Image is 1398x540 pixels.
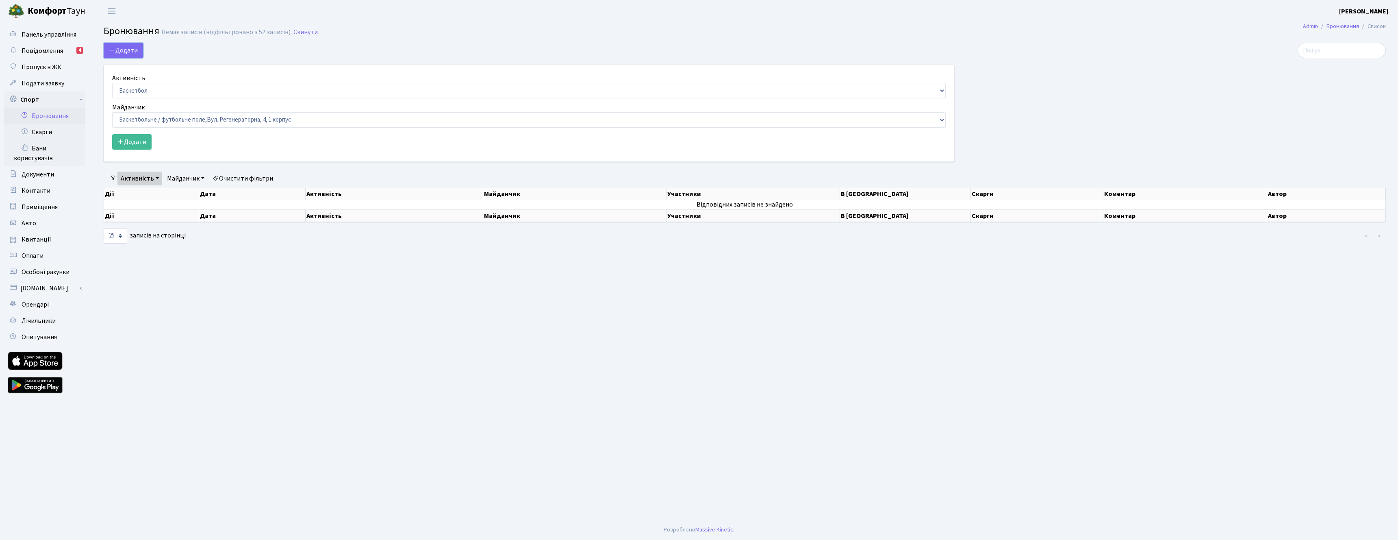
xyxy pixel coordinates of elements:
[4,108,85,124] a: Бронювання
[4,199,85,215] a: Приміщення
[104,228,186,244] label: записів на сторінці
[4,248,85,264] a: Оплати
[4,296,85,313] a: Орендарі
[104,24,159,38] span: Бронювання
[22,235,51,244] span: Квитанції
[8,3,24,20] img: logo.png
[1339,7,1388,16] a: [PERSON_NAME]
[76,47,83,54] div: 4
[971,210,1103,222] th: Скарги
[22,219,36,228] span: Авто
[117,172,162,185] a: Активність
[164,172,208,185] a: Майданчик
[4,124,85,140] a: Скарги
[4,215,85,231] a: Авто
[104,210,199,222] th: Дії
[1291,18,1398,35] nav: breadcrumb
[22,251,43,260] span: Оплати
[4,280,85,296] a: [DOMAIN_NAME]
[22,333,57,342] span: Опитування
[4,26,85,43] a: Панель управління
[199,210,306,222] th: Дата
[4,166,85,183] a: Документи
[1267,188,1386,200] th: Автор
[4,313,85,329] a: Лічильники
[199,188,306,200] th: Дата
[1267,210,1386,222] th: Автор
[666,188,840,200] th: Участники
[293,28,318,36] a: Скинути
[102,4,122,18] button: Переключити навігацію
[209,172,276,185] a: Очистити фільтри
[22,79,64,88] span: Подати заявку
[1298,43,1386,58] input: Пошук...
[22,202,58,211] span: Приміщення
[4,75,85,91] a: Подати заявку
[22,63,61,72] span: Пропуск в ЖК
[483,188,666,200] th: Майданчик
[666,210,840,222] th: Участники
[4,183,85,199] a: Контакти
[104,228,127,244] select: записів на сторінці
[695,525,733,534] a: Massive Kinetic
[306,188,483,200] th: Активність
[104,200,1386,209] td: Відповідних записів не знайдено
[28,4,67,17] b: Комфорт
[1103,210,1267,222] th: Коментар
[22,170,54,179] span: Документи
[22,268,69,277] span: Особові рахунки
[4,91,85,108] a: Спорт
[22,30,76,39] span: Панель управління
[1359,22,1386,31] li: Список
[840,210,971,222] th: В [GEOGRAPHIC_DATA]
[1326,22,1359,30] a: Бронювання
[840,188,971,200] th: В [GEOGRAPHIC_DATA]
[1103,188,1267,200] th: Коментар
[104,43,143,58] button: Додати
[306,210,483,222] th: Активність
[971,188,1103,200] th: Скарги
[28,4,85,18] span: Таун
[4,329,85,345] a: Опитування
[112,73,145,83] label: Активність
[22,300,49,309] span: Орендарі
[1303,22,1318,30] a: Admin
[112,134,152,150] button: Додати
[4,59,85,75] a: Пропуск в ЖК
[112,102,145,112] label: Майданчик
[664,525,734,534] div: Розроблено .
[483,210,666,222] th: Майданчик
[22,186,50,195] span: Контакти
[4,43,85,59] a: Повідомлення4
[104,188,199,200] th: Дії
[4,140,85,166] a: Бани користувачів
[22,316,56,325] span: Лічильники
[22,46,63,55] span: Повідомлення
[4,264,85,280] a: Особові рахунки
[161,28,292,36] div: Немає записів (відфільтровано з 52 записів).
[4,231,85,248] a: Квитанції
